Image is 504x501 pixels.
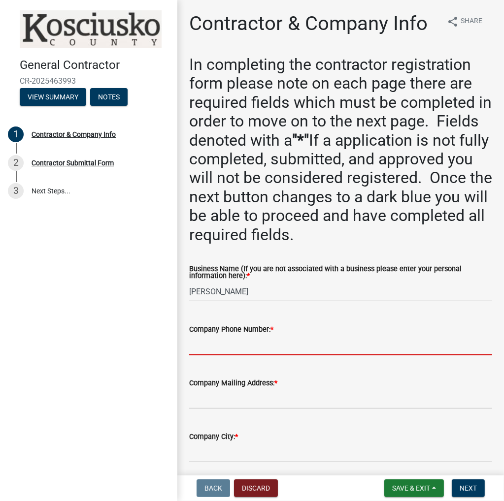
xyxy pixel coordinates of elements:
button: Notes [90,88,128,106]
span: Share [461,16,482,28]
div: 3 [8,183,24,199]
h2: In completing the contractor registration form please note on each page there are required fields... [189,55,492,244]
span: Save & Exit [392,484,430,492]
button: Save & Exit [384,479,444,497]
wm-modal-confirm: Summary [20,94,86,101]
div: 1 [8,126,24,142]
span: Next [460,484,477,492]
button: Next [452,479,485,497]
label: Business Name (If you are not associated with a business please enter your personal information h... [189,266,492,280]
span: Back [204,484,222,492]
button: shareShare [439,12,490,31]
wm-modal-confirm: Notes [90,94,128,101]
img: Kosciusko County, Indiana [20,10,162,48]
div: Contractor Submittal Form [32,159,114,166]
button: Back [197,479,230,497]
span: CR-2025463993 [20,76,158,86]
i: share [447,16,459,28]
button: Discard [234,479,278,497]
div: 2 [8,155,24,171]
h4: General Contractor [20,58,169,72]
label: Company Mailing Address: [189,380,277,387]
button: View Summary [20,88,86,106]
div: Contractor & Company Info [32,131,116,138]
h1: Contractor & Company Info [189,12,428,35]
label: Company City: [189,434,238,440]
label: Company Phone Number: [189,326,273,333]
